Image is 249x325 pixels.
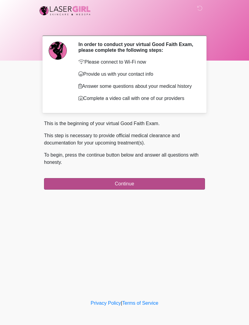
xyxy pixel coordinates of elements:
[78,58,196,66] p: Please connect to Wi-Fi now
[78,83,196,90] p: Answer some questions about your medical history
[78,71,196,78] p: Provide us with your contact info
[78,41,196,53] h2: In order to conduct your virtual Good Faith Exam, please complete the following steps:
[49,41,67,60] img: Agent Avatar
[121,300,122,306] a: |
[39,22,210,33] h1: ‎ ‎
[122,300,158,306] a: Terms of Service
[91,300,121,306] a: Privacy Policy
[44,151,205,166] p: To begin, press the continue button below and answer all questions with honesty.
[38,5,92,17] img: Laser Girl Med Spa LLC Logo
[78,95,196,102] p: Complete a video call with one of our providers
[44,132,205,147] p: This step is necessary to provide official medical clearance and documentation for your upcoming ...
[44,178,205,190] button: Continue
[44,120,205,127] p: This is the beginning of your virtual Good Faith Exam.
